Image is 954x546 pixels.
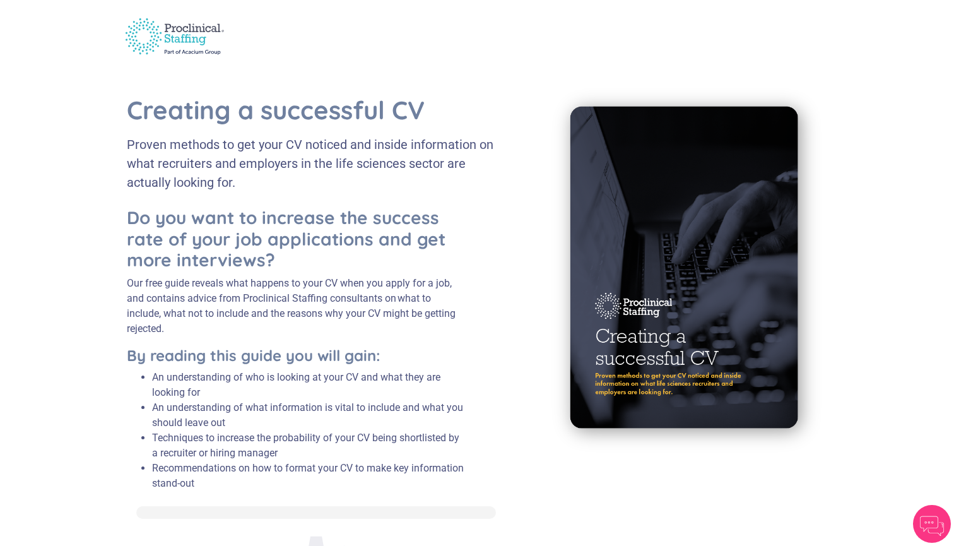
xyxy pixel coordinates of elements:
li: An understanding of what information is vital to include and what you should leave out [152,400,467,430]
h4: By reading this guide you will gain: [127,347,467,365]
img: logo [117,11,232,61]
h3: Do you want to increase the success rate of your job applications and get more interviews? [127,207,467,271]
div: Proven methods to get your CV noticed and inside information on what recruiters and employers in ... [127,135,497,192]
li: Recommendations on how to format your CV to make key information stand-out [152,461,467,491]
li: Techniques to increase the probability of your CV being shortlisted by a recruiter or hiring manager [152,430,467,461]
img: Chatbot [913,505,951,543]
h1: Creating a successful CV [127,95,497,125]
img: book cover [546,83,827,458]
li: An understanding of who is looking at your CV and what they are looking for [152,370,467,400]
p: Our free guide reveals what happens to your CV when you apply for a job, and contains advice from... [127,276,467,336]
